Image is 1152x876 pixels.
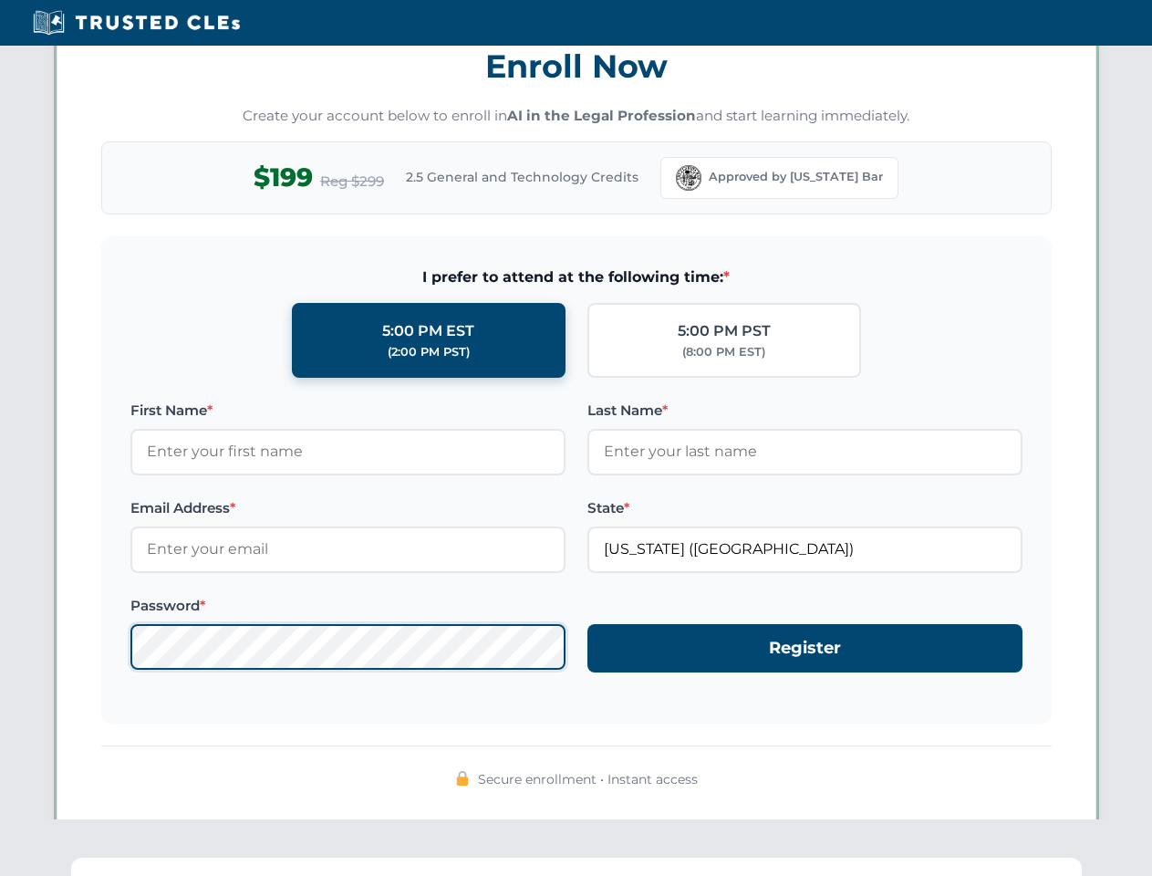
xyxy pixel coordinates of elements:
[320,171,384,193] span: Reg $299
[682,343,765,361] div: (8:00 PM EST)
[587,527,1022,572] input: Florida (FL)
[27,9,245,36] img: Trusted CLEs
[406,167,638,187] span: 2.5 General and Technology Credits
[130,595,566,617] label: Password
[130,497,566,519] label: Email Address
[455,771,470,786] img: 🔒
[587,429,1022,474] input: Enter your last name
[478,769,698,789] span: Secure enrollment • Instant access
[254,157,313,198] span: $199
[130,429,566,474] input: Enter your first name
[388,343,470,361] div: (2:00 PM PST)
[587,400,1022,422] label: Last Name
[101,37,1052,95] h3: Enroll Now
[130,266,1022,289] span: I prefer to attend at the following time:
[101,106,1052,127] p: Create your account below to enroll in and start learning immediately.
[507,107,696,124] strong: AI in the Legal Profession
[587,497,1022,519] label: State
[709,168,883,186] span: Approved by [US_STATE] Bar
[587,624,1022,673] button: Register
[382,319,474,343] div: 5:00 PM EST
[130,400,566,422] label: First Name
[676,165,701,191] img: Florida Bar
[130,527,566,572] input: Enter your email
[678,319,771,343] div: 5:00 PM PST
